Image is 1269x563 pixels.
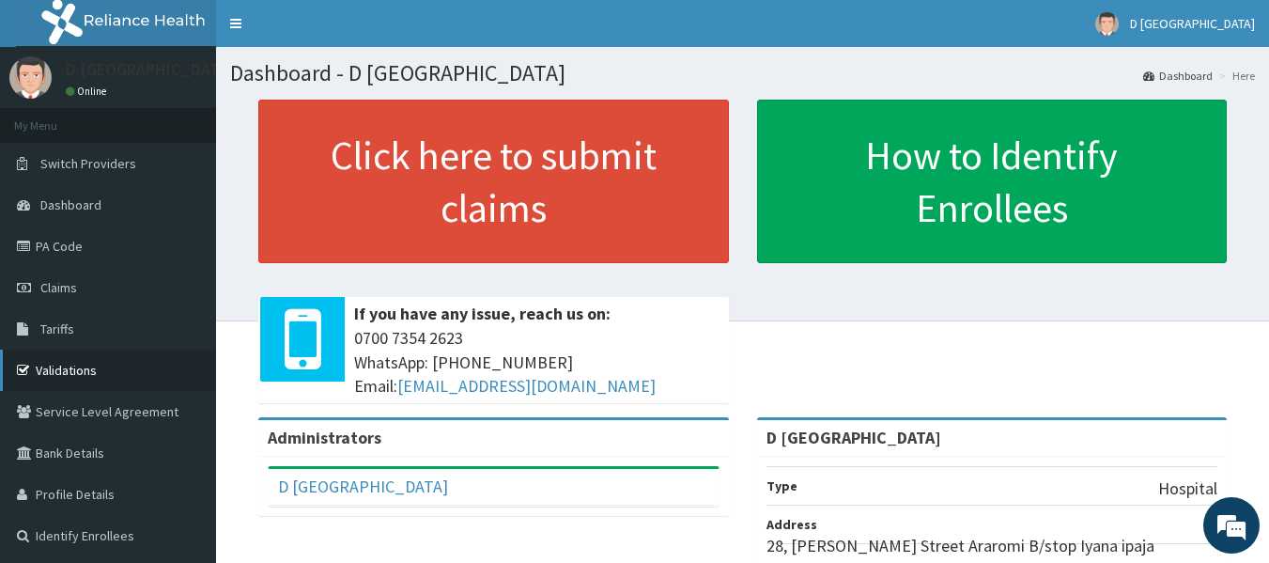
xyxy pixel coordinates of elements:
a: Dashboard [1143,68,1213,84]
span: Switch Providers [40,155,136,172]
b: If you have any issue, reach us on: [354,303,611,324]
span: Claims [40,279,77,296]
p: D [GEOGRAPHIC_DATA] [66,61,235,78]
span: Dashboard [40,196,101,213]
span: Tariffs [40,321,74,337]
span: D [GEOGRAPHIC_DATA] [1130,15,1255,32]
strong: D [GEOGRAPHIC_DATA] [766,427,941,448]
li: Here [1215,68,1255,84]
b: Type [766,477,797,494]
a: Online [66,85,111,98]
img: User Image [1095,12,1119,36]
p: Hospital [1158,477,1217,501]
a: D [GEOGRAPHIC_DATA] [278,476,448,497]
b: Address [766,516,817,533]
b: Administrators [268,427,381,448]
a: How to Identify Enrollees [757,100,1228,263]
img: User Image [9,56,52,99]
span: 0700 7354 2623 WhatsApp: [PHONE_NUMBER] Email: [354,326,720,399]
h1: Dashboard - D [GEOGRAPHIC_DATA] [230,61,1255,86]
a: [EMAIL_ADDRESS][DOMAIN_NAME] [397,375,656,397]
a: Click here to submit claims [258,100,729,263]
